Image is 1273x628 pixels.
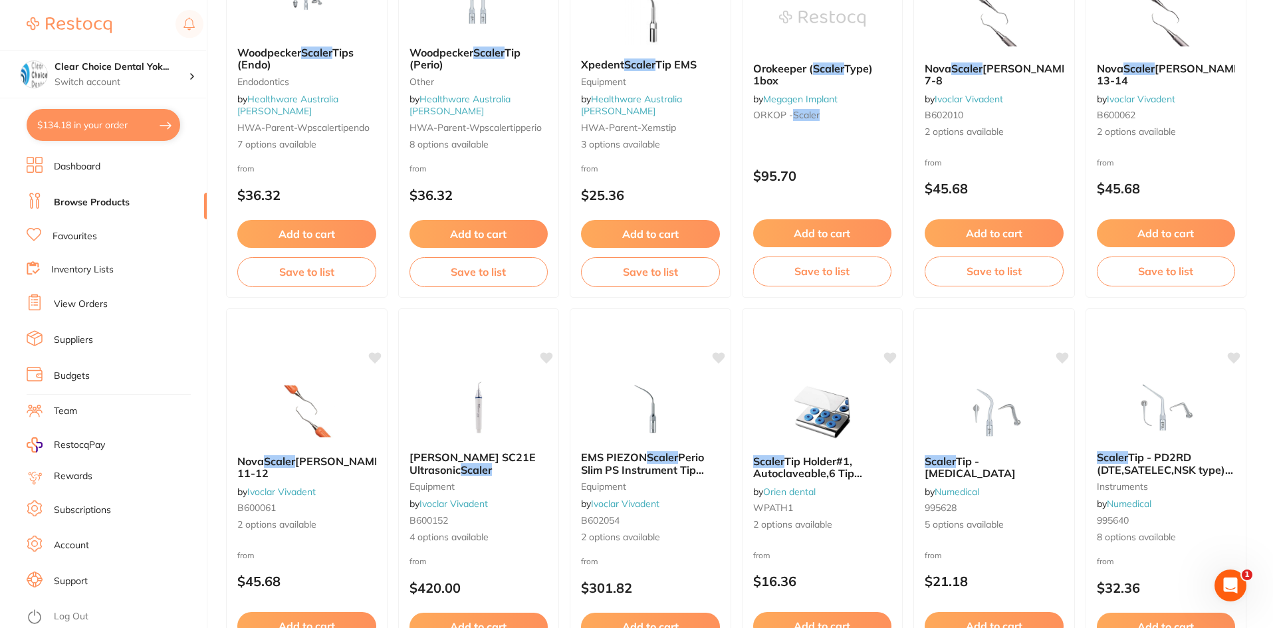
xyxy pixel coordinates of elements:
[237,93,338,117] a: Healthware Australia [PERSON_NAME]
[753,455,892,480] b: Scaler Tip Holder#1, Autoclaveable,6 Tip capacity
[647,451,678,464] em: Scaler
[237,46,301,59] span: Woodpecker
[753,257,892,286] button: Save to list
[237,502,276,514] span: B600061
[54,575,88,588] a: Support
[935,486,979,498] a: Numedical
[1097,498,1151,510] span: by
[409,93,511,117] a: Healthware Australia [PERSON_NAME]
[1097,93,1175,105] span: by
[409,138,548,152] span: 8 options available
[409,531,548,544] span: 4 options available
[237,76,376,87] small: Endodontics
[237,220,376,248] button: Add to cart
[1107,93,1175,105] a: Ivoclar Vivadent
[54,196,130,209] a: Browse Products
[1097,62,1244,87] span: [PERSON_NAME] 13-14
[409,122,542,134] span: HWA-parent-wpscalertipperio
[779,378,866,445] img: Scaler Tip Holder#1, Autoclaveable,6 Tip capacity
[1107,498,1151,510] a: Numedical
[925,219,1064,247] button: Add to cart
[925,62,1072,87] span: [PERSON_NAME] 7-8
[27,607,203,628] button: Log Out
[581,451,704,488] span: Perio Slim PS Instrument Tip (DS-016A)
[925,126,1064,139] span: 2 options available
[753,455,862,492] span: Tip Holder#1, Autoclaveable,6 Tip capacity
[237,47,376,71] b: Woodpecker Scaler Tips (Endo)
[237,455,376,480] b: Nova Scaler Gracey 11-12
[1097,481,1236,492] small: instruments
[925,486,979,498] span: by
[925,502,957,514] span: 995628
[237,257,376,286] button: Save to list
[27,109,180,141] button: $134.18 in your order
[54,334,93,347] a: Suppliers
[237,550,255,560] span: from
[54,470,92,483] a: Rewards
[1097,219,1236,247] button: Add to cart
[1097,109,1135,121] span: B600062
[409,220,548,248] button: Add to cart
[581,58,720,70] b: Xpedent Scaler Tip EMS
[925,455,1016,480] span: Tip - [MEDICAL_DATA]
[409,47,548,71] b: Woodpecker Scaler Tip (Perio)
[237,455,264,468] span: Nova
[925,550,942,560] span: from
[951,62,983,75] em: Scaler
[27,10,112,41] a: Restocq Logo
[753,219,892,247] button: Add to cart
[1097,257,1236,286] button: Save to list
[54,160,100,173] a: Dashboard
[54,405,77,418] a: Team
[55,60,189,74] h4: Clear Choice Dental Yokine
[301,46,332,59] em: Scaler
[1097,62,1123,75] span: Nova
[1097,451,1128,464] em: Scaler
[925,455,956,468] em: Scaler
[581,122,676,134] span: HWA-parent-xemstip
[813,62,844,75] em: Scaler
[247,486,316,498] a: Ivoclar Vivadent
[264,455,295,468] em: Scaler
[753,574,892,589] p: $16.36
[54,439,105,452] span: RestocqPay
[51,263,114,276] a: Inventory Lists
[237,574,376,589] p: $45.68
[753,93,838,105] span: by
[655,58,697,71] span: Tip EMS
[925,62,951,75] span: Nova
[237,138,376,152] span: 7 options available
[1097,531,1236,544] span: 8 options available
[1097,126,1236,139] span: 2 options available
[1097,556,1114,566] span: from
[753,455,784,468] em: Scaler
[409,481,548,492] small: equipment
[607,374,693,441] img: EMS PIEZON Scaler Perio Slim PS Instrument Tip (DS-016A)
[21,61,47,88] img: Clear Choice Dental Yokine
[53,230,97,243] a: Favourites
[753,168,892,183] p: $95.70
[581,531,720,544] span: 2 options available
[581,514,620,526] span: B602054
[54,539,89,552] a: Account
[409,46,521,71] span: Tip (Perio)
[409,498,488,510] span: by
[925,93,1003,105] span: by
[461,463,492,476] em: Scaler
[581,93,682,117] a: Healthware Australia [PERSON_NAME]
[763,93,838,105] a: Megagen Implant
[27,437,105,453] a: RestocqPay
[591,498,659,510] a: Ivoclar Vivadent
[409,93,511,117] span: by
[753,518,892,532] span: 2 options available
[409,556,427,566] span: from
[1242,570,1252,580] span: 1
[237,455,385,480] span: [PERSON_NAME] 11-12
[925,455,1064,480] b: Scaler Tip - PERIODONTAL
[409,76,548,87] small: other
[263,378,350,445] img: Nova Scaler Gracey 11-12
[581,580,720,595] p: $301.82
[581,220,720,248] button: Add to cart
[581,481,720,492] small: equipment
[753,62,813,75] span: Orokeeper (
